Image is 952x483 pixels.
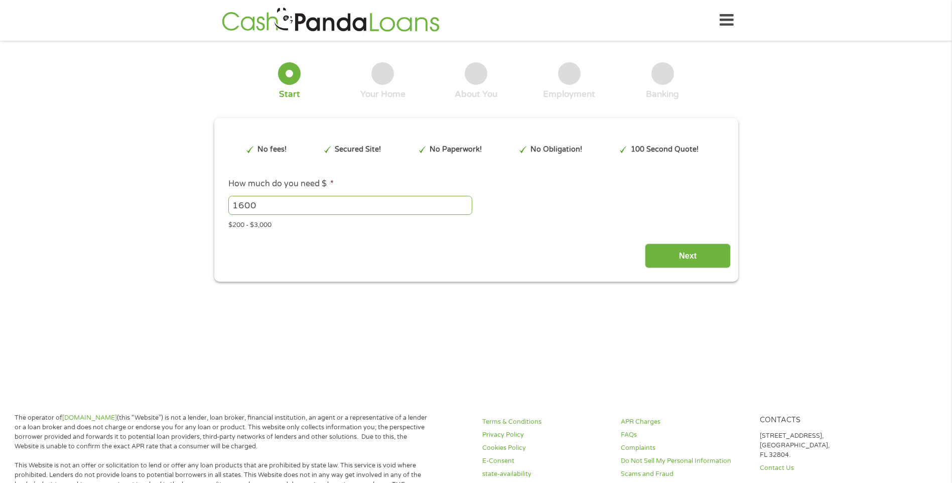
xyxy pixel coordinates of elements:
div: Employment [543,89,595,100]
div: $200 - $3,000 [228,217,723,230]
a: APR Charges [621,417,747,427]
div: Your Home [360,89,405,100]
label: How much do you need $ [228,179,334,189]
input: Next [645,244,731,268]
a: Do Not Sell My Personal Information [621,456,747,466]
a: Scams and Fraud [621,469,747,479]
a: Privacy Policy [482,430,609,440]
a: [DOMAIN_NAME] [62,414,117,422]
a: Terms & Conditions [482,417,609,427]
a: Contact Us [760,463,886,473]
a: state-availability [482,469,609,479]
p: The operator of (this “Website”) is not a lender, loan broker, financial institution, an agent or... [15,413,431,451]
p: No Paperwork! [430,144,482,155]
p: [STREET_ADDRESS], [GEOGRAPHIC_DATA], FL 32804. [760,431,886,460]
p: 100 Second Quote! [631,144,699,155]
a: E-Consent [482,456,609,466]
p: Secured Site! [335,144,381,155]
div: About You [455,89,497,100]
a: Cookies Policy [482,443,609,453]
h4: Contacts [760,416,886,425]
div: Start [279,89,300,100]
p: No Obligation! [530,144,582,155]
p: No fees! [257,144,287,155]
img: GetLoanNow Logo [219,6,443,35]
a: Complaints [621,443,747,453]
a: FAQs [621,430,747,440]
div: Banking [646,89,679,100]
